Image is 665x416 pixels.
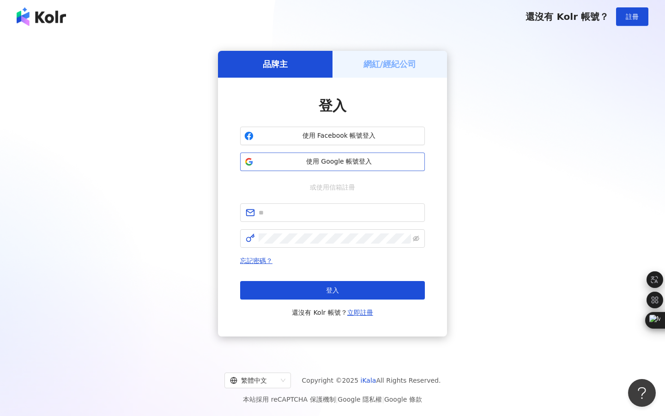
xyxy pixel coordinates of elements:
button: 使用 Google 帳號登入 [240,153,425,171]
a: iKala [361,377,376,384]
button: 登入 [240,281,425,300]
span: 本站採用 reCAPTCHA 保護機制 [243,394,422,405]
span: 登入 [319,98,346,114]
img: logo [17,7,66,26]
a: 忘記密碼？ [240,257,272,264]
div: 繁體中文 [230,373,277,388]
span: 或使用信箱註冊 [303,182,362,192]
a: Google 條款 [384,396,422,403]
h5: 網紅/經紀公司 [363,58,417,70]
a: Google 隱私權 [338,396,382,403]
span: eye-invisible [413,235,419,242]
span: 登入 [326,287,339,294]
span: 使用 Facebook 帳號登入 [257,131,421,141]
span: Copyright © 2025 All Rights Reserved. [302,375,441,386]
button: 使用 Facebook 帳號登入 [240,127,425,145]
span: 使用 Google 帳號登入 [257,157,421,166]
button: 註冊 [616,7,648,26]
span: 還沒有 Kolr 帳號？ [526,11,609,22]
a: 立即註冊 [347,309,373,316]
span: 註冊 [626,13,639,20]
span: | [382,396,384,403]
span: 還沒有 Kolr 帳號？ [292,307,373,318]
span: | [336,396,338,403]
h5: 品牌主 [263,58,288,70]
iframe: Help Scout Beacon - Open [628,379,656,407]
